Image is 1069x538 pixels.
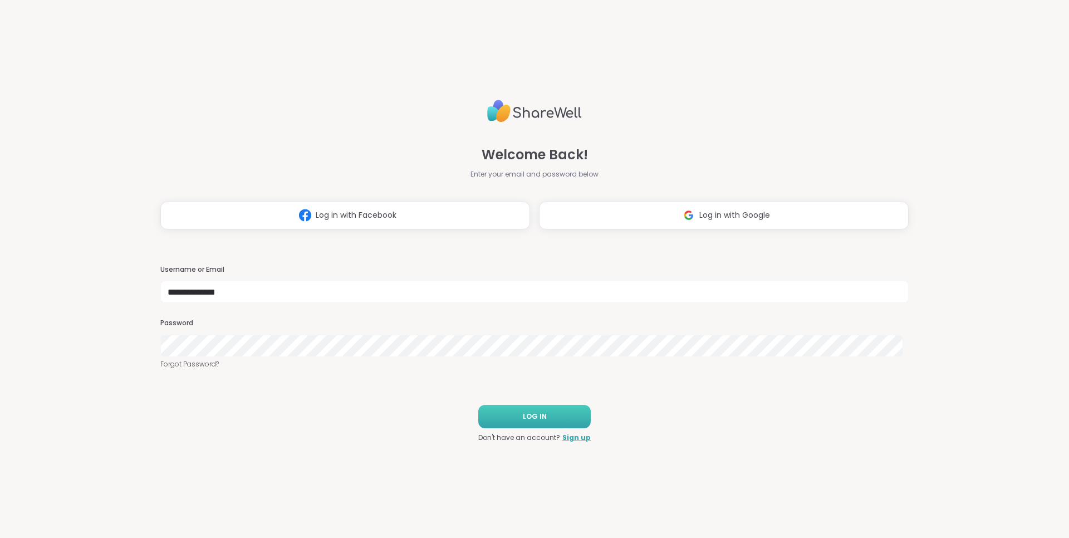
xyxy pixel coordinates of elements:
[160,319,909,328] h3: Password
[562,433,591,443] a: Sign up
[478,405,591,428] button: LOG IN
[470,169,599,179] span: Enter your email and password below
[482,145,588,165] span: Welcome Back!
[678,205,699,226] img: ShareWell Logomark
[523,412,547,422] span: LOG IN
[478,433,560,443] span: Don't have an account?
[316,209,396,221] span: Log in with Facebook
[160,359,909,369] a: Forgot Password?
[539,202,909,229] button: Log in with Google
[295,205,316,226] img: ShareWell Logomark
[699,209,770,221] span: Log in with Google
[160,202,530,229] button: Log in with Facebook
[160,265,909,275] h3: Username or Email
[487,95,582,127] img: ShareWell Logo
